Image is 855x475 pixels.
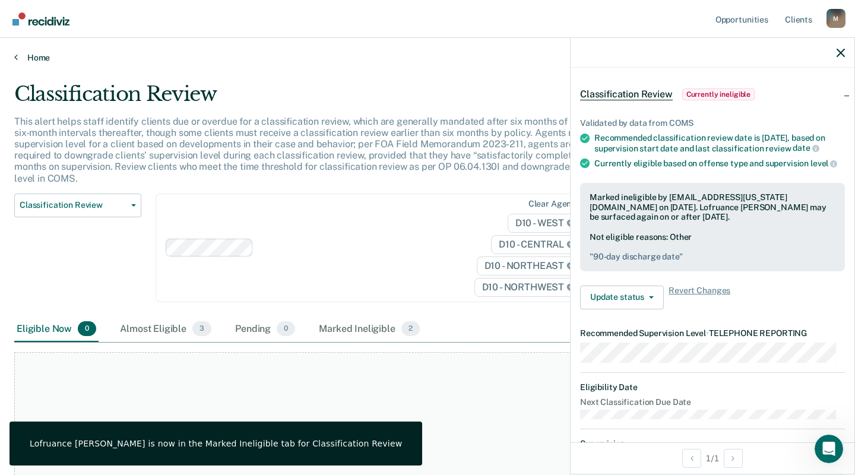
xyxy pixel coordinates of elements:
[20,200,126,210] span: Classification Review
[580,118,845,128] div: Validated by data from COMS
[508,214,581,233] span: D10 - WEST
[491,235,581,254] span: D10 - CENTRAL
[571,75,854,113] div: Classification ReviewCurrently ineligible
[477,256,581,275] span: D10 - NORTHEAST
[724,449,743,468] button: Next Opportunity
[14,316,99,343] div: Eligible Now
[580,88,673,100] span: Classification Review
[826,9,845,28] button: Profile dropdown button
[30,438,402,449] div: Lofruance [PERSON_NAME] is now in the Marked Ineligible tab for Classification Review
[571,442,854,474] div: 1 / 1
[401,321,420,337] span: 2
[706,328,709,338] span: •
[580,382,845,392] dt: Eligibility Date
[14,116,651,184] p: This alert helps staff identify clients due or overdue for a classification review, which are gen...
[118,316,214,343] div: Almost Eligible
[12,12,69,26] img: Recidiviz
[669,286,730,309] span: Revert Changes
[14,82,655,116] div: Classification Review
[682,88,755,100] span: Currently ineligible
[474,278,581,297] span: D10 - NORTHWEST
[826,9,845,28] div: M
[316,316,422,343] div: Marked Ineligible
[528,199,579,209] div: Clear agents
[594,158,845,169] div: Currently eligible based on offense type and supervision
[590,232,835,262] div: Not eligible reasons: Other
[580,397,845,407] dt: Next Classification Due Date
[590,192,835,222] div: Marked ineligible by [EMAIL_ADDRESS][US_STATE][DOMAIN_NAME] on [DATE]. Lofruance [PERSON_NAME] ma...
[590,252,835,262] pre: " 90-day discharge date "
[793,143,819,153] span: date
[810,159,837,168] span: level
[277,321,295,337] span: 0
[594,133,845,153] div: Recommended classification review date is [DATE], based on supervision start date and last classi...
[580,439,845,449] dt: Supervision
[580,328,845,338] dt: Recommended Supervision Level TELEPHONE REPORTING
[682,449,701,468] button: Previous Opportunity
[233,316,297,343] div: Pending
[78,321,96,337] span: 0
[14,52,841,63] a: Home
[192,321,211,337] span: 3
[815,435,843,463] iframe: Intercom live chat
[580,286,664,309] button: Update status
